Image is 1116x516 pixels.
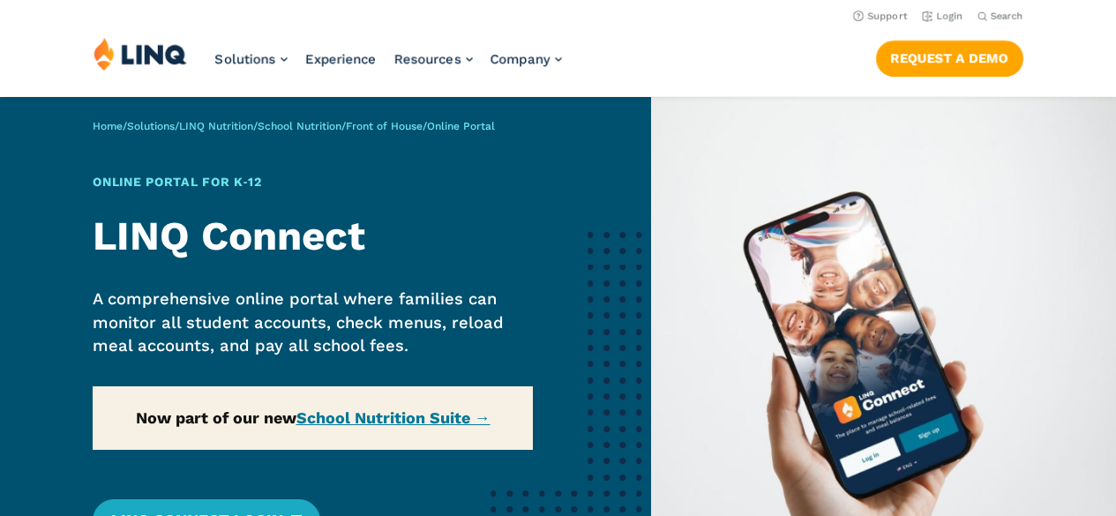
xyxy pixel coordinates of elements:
a: Company [491,51,562,67]
a: Resources [394,51,473,67]
h1: Online Portal for K‑12 [93,173,532,191]
span: Solutions [215,51,276,67]
a: Support [853,11,908,22]
span: Online Portal [427,120,495,132]
a: Request a Demo [876,41,1023,76]
a: Front of House [346,120,423,132]
button: Open Search Bar [977,10,1023,23]
a: School Nutrition [258,120,341,132]
span: / / / / / [93,120,495,132]
span: Search [991,11,1023,22]
strong: Now part of our new [136,408,491,427]
a: LINQ Nutrition [179,120,253,132]
a: Solutions [215,51,288,67]
strong: LINQ Connect [93,213,365,259]
a: Home [93,120,123,132]
a: Solutions [127,120,175,132]
nav: Primary Navigation [215,37,562,95]
nav: Button Navigation [876,37,1023,76]
span: Company [491,51,551,67]
a: Login [922,11,963,22]
img: LINQ | K‑12 Software [94,37,187,71]
a: Experience [305,51,377,67]
p: A comprehensive online portal where families can monitor all student accounts, check menus, reloa... [93,288,532,357]
span: Resources [394,51,461,67]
